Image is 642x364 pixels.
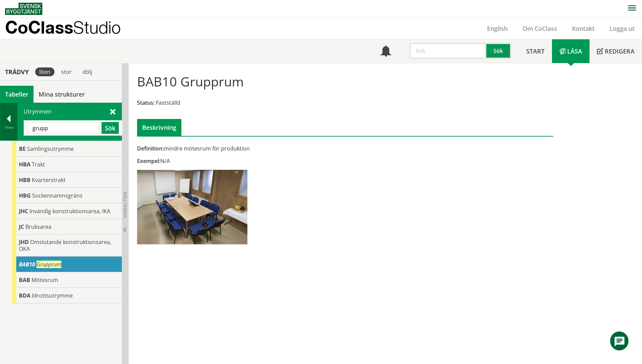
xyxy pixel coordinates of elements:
span: Omslutande konstruktionsarea, OKA [19,238,111,252]
a: Om CoClass [515,24,564,33]
span: Stäng sök [110,108,115,115]
span: JHD [19,238,29,246]
button: Sök [102,122,119,134]
div: dölj [79,67,96,76]
div: Beskrivning [137,119,181,136]
div: Utrymmen [18,103,121,140]
div: Tillbaka [0,125,17,130]
input: Sök [409,43,486,59]
span: Idrottsutrymme [32,292,73,299]
h1: BAB10 Grupprum [137,74,244,89]
span: Start [526,47,545,55]
a: Logga ut [602,24,642,33]
div: Gå till informationssidan för CoClass Studio [12,157,122,172]
span: Samlingsutrymme [27,145,74,153]
span: Läsa [567,47,582,55]
div: Gå till informationssidan för CoClass Studio [12,203,122,219]
span: Fastställd [156,99,180,106]
span: JC [19,223,24,230]
span: Redigera [605,47,635,55]
span: HBB [19,176,30,184]
a: English [480,24,515,33]
span: HBA [19,161,30,168]
button: Sök [486,43,511,59]
input: Sök [27,122,99,134]
span: Sockennamnsgräns [32,192,83,199]
a: Mina strukturer [34,86,90,103]
span: Kvarterstrakt [32,176,66,184]
img: Svensk Byggtjänst [5,3,42,15]
span: Trakt [32,161,45,168]
div: Trädvy [1,68,32,76]
span: Notifikationer [380,46,391,57]
span: Grupprum [37,261,61,268]
a: Läsa [552,39,590,63]
div: stor [57,67,76,76]
a: Redigera [590,39,642,63]
div: Gå till informationssidan för CoClass Studio [12,219,122,235]
div: Gå till informationssidan för CoClass Studio [12,257,122,272]
a: CoClassStudio [5,18,135,39]
div: liten [35,67,54,76]
span: Dölj trädvy [122,192,128,218]
div: Gå till informationssidan för CoClass Studio [12,141,122,157]
span: BE [19,145,26,153]
div: Gå till informationssidan för CoClass Studio [12,272,122,288]
span: BAB10 [19,261,35,268]
div: Gå till informationssidan för CoClass Studio [12,235,122,257]
img: BAB10Grupprum.jpg [137,170,247,244]
a: Kontakt [564,24,602,33]
p: CoClass [5,23,121,31]
span: Bruksarea [25,223,51,230]
span: Status: [137,99,155,106]
div: Gå till informationssidan för CoClass Studio [12,172,122,188]
span: JHC [19,207,28,215]
div: Gå till informationssidan för CoClass Studio [12,288,122,303]
a: Start [519,39,552,63]
span: BDA [19,292,30,299]
span: Mötesrum [31,276,58,284]
span: Definition: [137,145,164,152]
span: Invändig konstruktionsarea, IKA [29,207,110,215]
div: Gå till informationssidan för CoClass Studio [12,188,122,203]
span: BAB [19,276,30,284]
div: mindre mötesrum för produktion [137,145,411,152]
span: Exempel: [137,157,160,165]
span: Studio [73,17,121,37]
div: N/A [137,157,411,165]
span: HBG [19,192,31,199]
